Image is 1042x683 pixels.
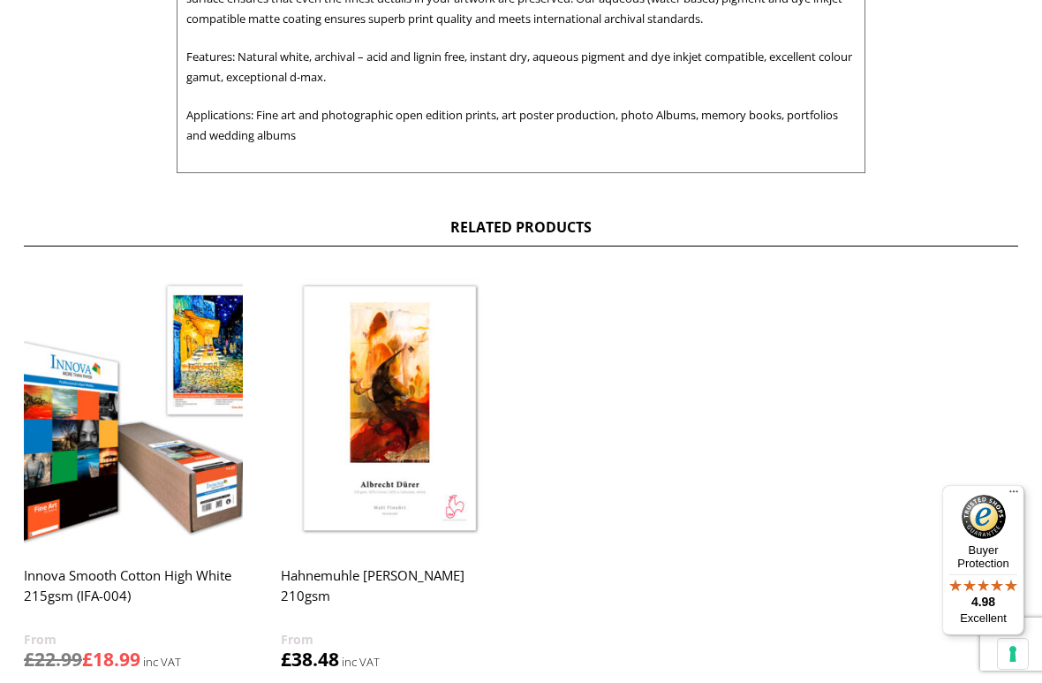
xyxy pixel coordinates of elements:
[281,647,339,672] bdi: 38.48
[24,647,82,672] bdi: 22.99
[186,105,856,146] p: Applications: Fine art and photographic open edition prints, art poster production, photo Albums,...
[998,639,1028,669] button: Your consent preferences for tracking technologies
[24,558,243,629] h2: Innova Smooth Cotton High White 215gsm (IFA-004)
[942,485,1024,635] button: Trusted Shops TrustmarkBuyer Protection4.98Excellent
[82,647,93,672] span: £
[942,543,1024,570] p: Buyer Protection
[281,647,291,672] span: £
[962,495,1006,539] img: Trusted Shops Trustmark
[24,273,243,547] img: Innova Smooth Cotton High White 215gsm (IFA-004)
[24,647,34,672] span: £
[971,595,995,609] span: 4.98
[82,647,140,672] bdi: 18.99
[186,47,856,87] p: Features: Natural white, archival – acid and lignin free, instant dry, aqueous pigment and dye in...
[24,273,243,672] a: Innova Smooth Cotton High White 215gsm (IFA-004) £22.99£18.99
[281,558,500,629] h2: Hahnemuhle [PERSON_NAME] 210gsm
[942,611,1024,626] p: Excellent
[1003,485,1024,506] button: Menu
[281,273,500,547] img: Hahnemuhle Albrecht Durer 210gsm
[24,217,1018,247] h2: Related products
[281,273,500,672] a: Hahnemuhle [PERSON_NAME] 210gsm £38.48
